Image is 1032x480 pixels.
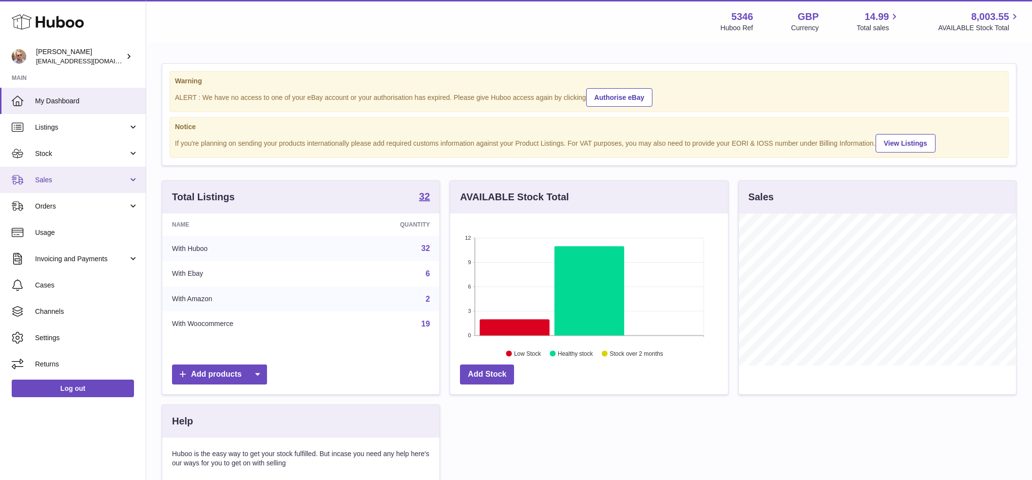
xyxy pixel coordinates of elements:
h3: Total Listings [172,191,235,204]
span: Cases [35,281,138,290]
text: 12 [465,235,471,241]
div: [PERSON_NAME] [36,47,124,66]
h3: Help [172,415,193,428]
a: Add products [172,365,267,384]
span: AVAILABLE Stock Total [938,23,1020,33]
span: 8,003.55 [971,10,1009,23]
span: Returns [35,360,138,369]
text: Healthy stock [558,350,593,357]
h3: AVAILABLE Stock Total [460,191,569,204]
a: 32 [419,192,430,203]
strong: Warning [175,77,1003,86]
span: 14.99 [864,10,889,23]
div: If you're planning on sending your products internationally please add required customs informati... [175,133,1003,153]
a: 2 [425,295,430,303]
div: Currency [791,23,819,33]
strong: GBP [798,10,819,23]
text: 3 [468,308,471,314]
div: ALERT : We have no access to one of your eBay account or your authorisation has expired. Please g... [175,87,1003,107]
text: Stock over 2 months [610,350,663,357]
a: 19 [421,320,430,328]
td: With Amazon [162,287,334,312]
a: 6 [425,269,430,278]
text: 6 [468,284,471,289]
p: Huboo is the easy way to get your stock fulfilled. But incase you need any help here's our ways f... [172,449,430,468]
td: With Ebay [162,261,334,287]
span: My Dashboard [35,96,138,106]
span: Stock [35,149,128,158]
span: Channels [35,307,138,316]
a: 32 [421,244,430,252]
th: Quantity [334,213,440,236]
th: Name [162,213,334,236]
strong: Notice [175,122,1003,132]
span: Invoicing and Payments [35,254,128,264]
strong: 5346 [731,10,753,23]
div: Huboo Ref [721,23,753,33]
span: Listings [35,123,128,132]
span: Orders [35,202,128,211]
a: 14.99 Total sales [857,10,900,33]
h3: Sales [748,191,774,204]
a: 8,003.55 AVAILABLE Stock Total [938,10,1020,33]
span: [EMAIL_ADDRESS][DOMAIN_NAME] [36,57,143,65]
text: Low Stock [514,350,541,357]
span: Settings [35,333,138,343]
a: Authorise eBay [586,88,653,107]
a: View Listings [876,134,936,153]
span: Usage [35,228,138,237]
a: Add Stock [460,365,514,384]
img: support@radoneltd.co.uk [12,49,26,64]
td: With Huboo [162,236,334,261]
span: Sales [35,175,128,185]
text: 0 [468,332,471,338]
a: Log out [12,380,134,397]
text: 9 [468,259,471,265]
span: Total sales [857,23,900,33]
td: With Woocommerce [162,311,334,337]
strong: 32 [419,192,430,201]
